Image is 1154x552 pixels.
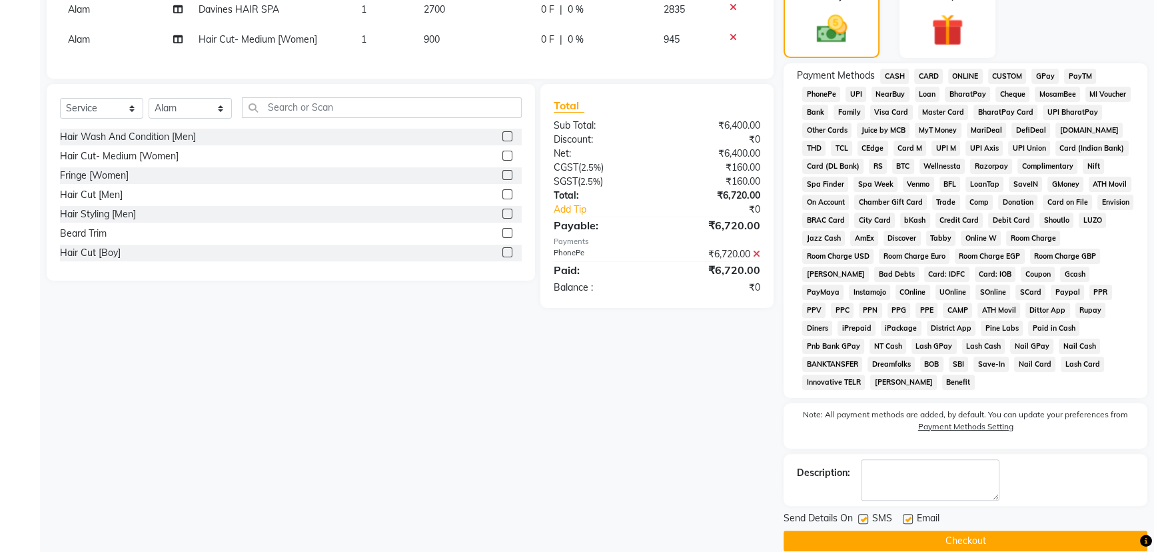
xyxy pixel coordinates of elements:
span: Razorpay [970,159,1012,174]
span: Hair Cut- Medium [Women] [199,33,317,45]
span: NearBuy [871,87,909,102]
span: Nail GPay [1010,339,1053,354]
span: BharatPay [945,87,990,102]
span: CUSTOM [988,69,1027,84]
span: BTC [892,159,914,174]
span: 2835 [664,3,685,15]
span: CGST [554,161,578,173]
span: Discover [883,231,921,246]
span: PhonePe [802,87,840,102]
span: Lash GPay [911,339,957,354]
div: Payable: [544,217,657,233]
div: ₹6,720.00 [657,247,770,261]
span: Comp [965,195,993,210]
span: SCard [1015,285,1045,300]
div: Description: [797,466,850,480]
span: PPE [915,303,937,318]
span: Juice by MCB [857,123,909,138]
label: Note: All payment methods are added, by default. You can update your preferences from [797,409,1134,438]
span: Room Charge EGP [955,249,1025,264]
span: UPI M [931,141,960,156]
span: Email [917,511,939,528]
span: [DOMAIN_NAME] [1055,123,1123,138]
span: NT Cash [869,339,906,354]
a: Add Tip [544,203,676,217]
span: Instamojo [849,285,890,300]
span: UOnline [935,285,971,300]
span: Lash Cash [962,339,1005,354]
span: Davines HAIR SPA [199,3,279,15]
span: Nail Card [1014,357,1055,372]
span: PayTM [1064,69,1096,84]
span: iPackage [881,321,921,336]
span: DefiDeal [1011,123,1050,138]
div: ( ) [544,175,657,189]
span: 1 [361,33,366,45]
span: 2.5% [580,176,600,187]
span: | [560,3,562,17]
div: Payments [554,236,761,247]
span: Credit Card [935,213,983,228]
span: RS [869,159,887,174]
span: Paid in Cash [1028,321,1079,336]
span: MosamBee [1035,87,1080,102]
span: Payment Methods [797,69,875,83]
span: GPay [1031,69,1059,84]
div: ₹160.00 [657,175,770,189]
span: 0 % [568,33,584,47]
span: Diners [802,321,832,336]
span: SMS [872,511,892,528]
span: BRAC Card [802,213,849,228]
div: Paid: [544,262,657,278]
span: ATH Movil [977,303,1020,318]
div: Net: [544,147,657,161]
div: ₹6,720.00 [657,217,770,233]
div: Hair Styling [Men] [60,207,136,221]
span: Gcash [1060,267,1089,282]
span: Room Charge GBP [1030,249,1101,264]
span: Venmo [903,177,934,192]
span: ONLINE [948,69,983,84]
span: Alam [68,3,90,15]
span: 0 F [541,3,554,17]
span: Dreamfolks [867,357,915,372]
span: Bank [802,105,828,120]
span: Card: IDFC [924,267,969,282]
span: MyT Money [915,123,961,138]
span: Online W [961,231,1001,246]
span: Card (Indian Bank) [1055,141,1129,156]
span: Alam [68,33,90,45]
span: Complimentary [1017,159,1077,174]
span: SBI [949,357,969,372]
span: SGST [554,175,578,187]
span: PPC [831,303,854,318]
span: PPR [1089,285,1112,300]
span: 2.5% [581,162,601,173]
span: UPI Union [1008,141,1050,156]
div: ₹0 [657,133,770,147]
span: Paypal [1051,285,1084,300]
span: Room Charge [1006,231,1060,246]
span: PayMaya [802,285,844,300]
span: | [560,33,562,47]
span: GMoney [1047,177,1083,192]
span: District App [927,321,976,336]
span: Visa Card [870,105,913,120]
span: Card (DL Bank) [802,159,864,174]
div: ₹6,400.00 [657,119,770,133]
input: Search or Scan [242,97,522,118]
div: ( ) [544,161,657,175]
span: SaveIN [1009,177,1042,192]
span: 900 [424,33,440,45]
span: MI Voucher [1085,87,1131,102]
span: Send Details On [784,511,853,528]
span: Card: IOB [975,267,1016,282]
span: UPI [846,87,866,102]
span: Save-In [973,357,1009,372]
div: Hair Cut [Men] [60,188,123,202]
span: LoanTap [965,177,1003,192]
span: Chamber Gift Card [854,195,927,210]
span: Trade [932,195,960,210]
span: BharatPay Card [973,105,1037,120]
div: ₹0 [657,281,770,295]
